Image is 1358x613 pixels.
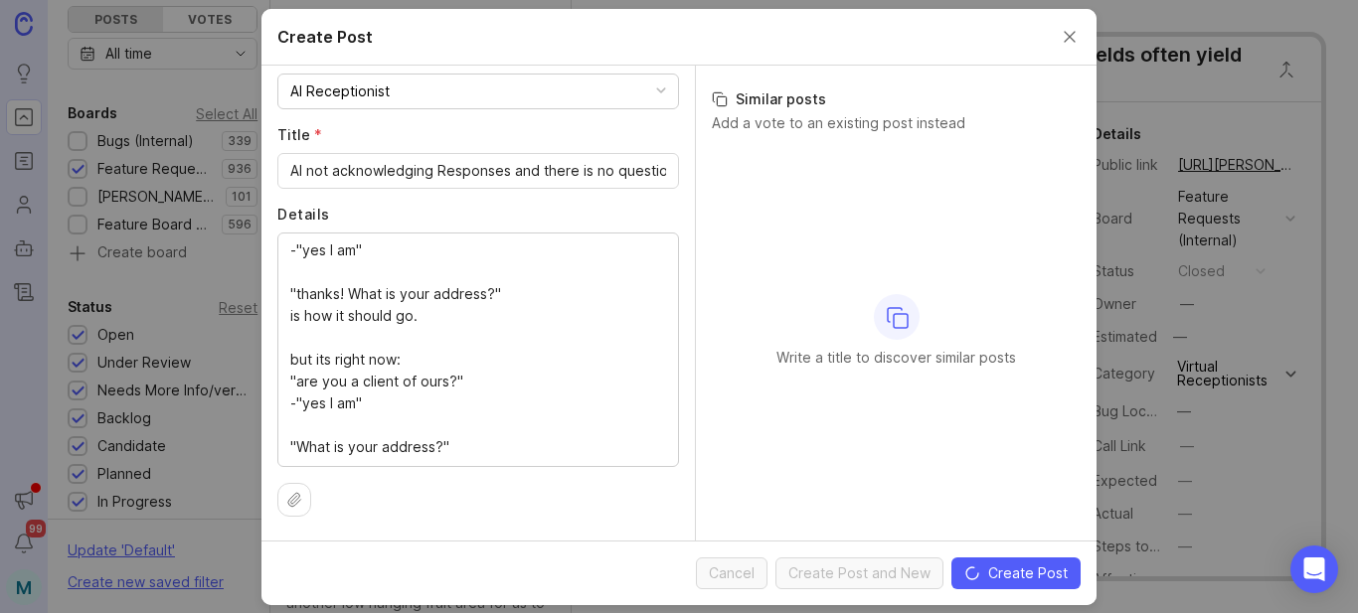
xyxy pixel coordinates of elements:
[988,563,1068,583] span: Create Post
[1059,26,1081,48] button: Close create post modal
[277,205,679,225] label: Details
[712,89,1081,109] h3: Similar posts
[775,557,943,589] button: Create Post and New
[290,160,666,182] input: Short, descriptive title
[712,113,1081,133] p: Add a vote to an existing post instead
[277,25,373,49] h2: Create Post
[696,557,767,589] button: Cancel
[776,348,1016,368] p: Write a title to discover similar posts
[951,557,1081,589] button: Create Post
[1290,545,1338,593] div: Open Intercom Messenger
[290,80,390,102] div: AI Receptionist
[290,239,666,458] textarea: ...The question tine of voice isn't there. Also, when I answer the AI sometimes there is no ackno...
[277,126,322,143] span: Title (required)
[788,563,931,583] span: Create Post and New
[709,563,755,583] span: Cancel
